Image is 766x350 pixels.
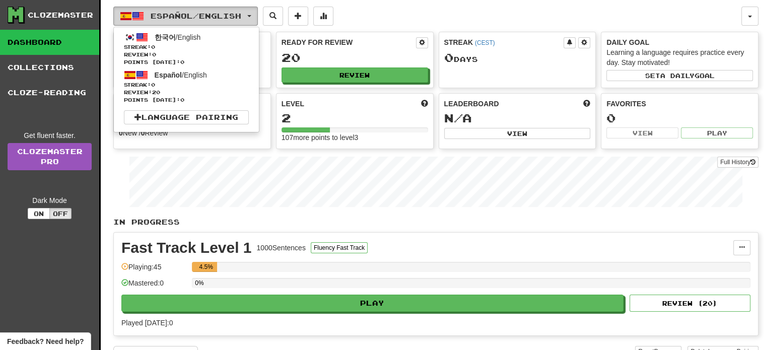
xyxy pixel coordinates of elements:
div: Learning a language requires practice every day. Stay motivated! [606,47,753,67]
button: Off [49,208,72,219]
span: a daily [660,72,694,79]
div: Playing: 45 [121,262,187,278]
button: View [444,128,591,139]
div: Streak [444,37,564,47]
div: Mastered: 0 [121,278,187,295]
button: Fluency Fast Track [311,242,368,253]
span: Level [282,99,304,109]
div: 107 more points to level 3 [282,132,428,143]
button: Search sentences [263,7,283,26]
div: Clozemaster [28,10,93,20]
a: ClozemasterPro [8,143,92,170]
span: 0 [444,50,454,64]
div: 4.5% [195,262,217,272]
button: Full History [717,157,758,168]
div: 0 [606,112,753,124]
button: Review [282,67,428,83]
div: Ready for Review [282,37,416,47]
span: Played [DATE]: 0 [121,319,173,327]
span: / English [155,71,207,79]
span: 한국어 [155,33,176,41]
button: On [28,208,50,219]
a: Language Pairing [124,110,249,124]
div: 2 [282,112,428,124]
span: Points [DATE]: 0 [124,58,249,66]
button: Play [681,127,753,138]
span: This week in points, UTC [583,99,590,109]
span: Español / English [151,12,241,20]
button: Seta dailygoal [606,70,753,81]
button: Review (20) [630,295,750,312]
span: Score more points to level up [421,99,428,109]
button: Play [121,295,623,312]
div: Fast Track Level 1 [121,240,252,255]
div: Daily Goal [606,37,753,47]
span: Leaderboard [444,99,499,109]
span: Review: 20 [124,89,249,96]
strong: 0 [119,129,123,137]
a: 한국어/EnglishStreak:0 Review:0Points [DATE]:0 [114,30,259,67]
span: Streak: [124,43,249,51]
a: (CEST) [475,39,495,46]
button: More stats [313,7,333,26]
div: Favorites [606,99,753,109]
span: Open feedback widget [7,336,84,346]
span: Points [DATE]: 0 [124,96,249,104]
span: 0 [151,44,155,50]
div: Dark Mode [8,195,92,205]
span: / English [155,33,201,41]
div: New / Review [119,128,265,138]
span: Streak: [124,81,249,89]
strong: 0 [141,129,145,137]
span: 0 [151,82,155,88]
span: Review: 0 [124,51,249,58]
span: N/A [444,111,472,125]
button: Add sentence to collection [288,7,308,26]
button: View [606,127,678,138]
div: 20 [282,51,428,64]
p: In Progress [113,217,758,227]
div: Day s [444,51,591,64]
span: Español [155,71,182,79]
div: Get fluent faster. [8,130,92,141]
div: 1000 Sentences [257,243,306,253]
button: Español/English [113,7,258,26]
a: Español/EnglishStreak:0 Review:20Points [DATE]:0 [114,67,259,105]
